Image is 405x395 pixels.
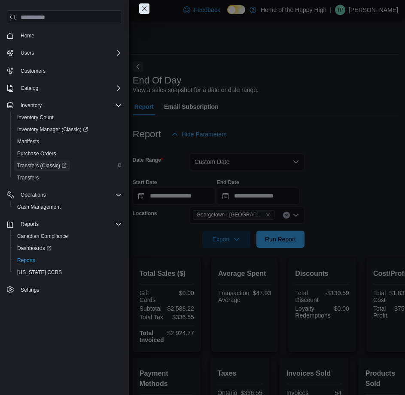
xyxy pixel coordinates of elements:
[7,26,122,298] nav: Complex example
[10,160,125,172] a: Transfers (Classic)
[21,221,39,228] span: Reports
[17,66,49,76] a: Customers
[14,136,43,147] a: Manifests
[10,136,125,148] button: Manifests
[17,31,38,41] a: Home
[14,173,42,183] a: Transfers
[3,29,125,42] button: Home
[14,112,122,123] span: Inventory Count
[17,257,35,264] span: Reports
[21,287,39,293] span: Settings
[21,102,42,109] span: Inventory
[21,32,34,39] span: Home
[17,100,122,111] span: Inventory
[14,255,122,265] span: Reports
[14,255,39,265] a: Reports
[17,233,68,240] span: Canadian Compliance
[10,111,125,123] button: Inventory Count
[14,243,122,253] span: Dashboards
[21,85,38,92] span: Catalog
[10,242,125,254] a: Dashboards
[17,83,42,93] button: Catalog
[14,231,122,241] span: Canadian Compliance
[17,219,122,229] span: Reports
[17,83,122,93] span: Catalog
[14,202,122,212] span: Cash Management
[3,47,125,59] button: Users
[21,191,46,198] span: Operations
[14,148,122,159] span: Purchase Orders
[14,160,70,171] a: Transfers (Classic)
[14,160,122,171] span: Transfers (Classic)
[17,30,122,41] span: Home
[14,267,65,278] a: [US_STATE] CCRS
[10,148,125,160] button: Purchase Orders
[17,190,122,200] span: Operations
[14,202,64,212] a: Cash Management
[10,172,125,184] button: Transfers
[10,201,125,213] button: Cash Management
[3,99,125,111] button: Inventory
[14,243,55,253] a: Dashboards
[14,267,122,278] span: Washington CCRS
[17,100,45,111] button: Inventory
[21,68,46,74] span: Customers
[17,219,42,229] button: Reports
[14,173,122,183] span: Transfers
[14,124,91,135] a: Inventory Manager (Classic)
[17,48,37,58] button: Users
[17,150,56,157] span: Purchase Orders
[3,284,125,296] button: Settings
[10,266,125,278] button: [US_STATE] CCRS
[17,48,122,58] span: Users
[139,3,149,14] button: Close this dialog
[17,65,122,76] span: Customers
[17,285,43,295] a: Settings
[14,124,122,135] span: Inventory Manager (Classic)
[17,245,52,252] span: Dashboards
[3,82,125,94] button: Catalog
[3,64,125,77] button: Customers
[10,230,125,242] button: Canadian Compliance
[17,190,49,200] button: Operations
[17,269,62,276] span: [US_STATE] CCRS
[3,218,125,230] button: Reports
[10,254,125,266] button: Reports
[14,231,71,241] a: Canadian Compliance
[14,112,57,123] a: Inventory Count
[17,114,54,121] span: Inventory Count
[14,136,122,147] span: Manifests
[17,162,67,169] span: Transfers (Classic)
[21,49,34,56] span: Users
[17,138,39,145] span: Manifests
[10,123,125,136] a: Inventory Manager (Classic)
[17,204,61,210] span: Cash Management
[17,174,39,181] span: Transfers
[3,189,125,201] button: Operations
[17,126,88,133] span: Inventory Manager (Classic)
[17,284,122,295] span: Settings
[14,148,60,159] a: Purchase Orders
